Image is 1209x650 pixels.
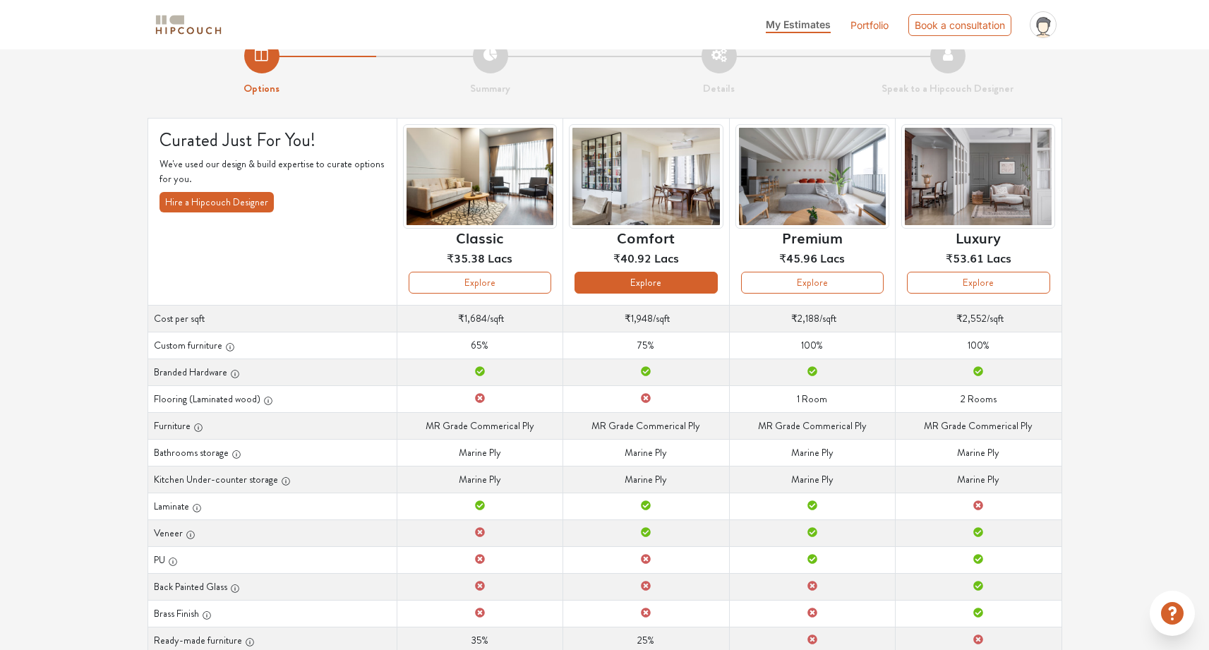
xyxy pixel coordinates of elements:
button: Explore [741,272,884,294]
td: MR Grade Commerical Ply [896,412,1061,439]
span: Lacs [820,249,845,266]
button: Explore [907,272,1049,294]
th: Back Painted Glass [148,573,397,600]
th: Flooring (Laminated wood) [148,385,397,412]
td: 75% [563,332,729,359]
td: 1 Room [729,385,895,412]
th: Veneer [148,519,397,546]
span: ₹1,948 [625,311,653,325]
td: Marine Ply [729,466,895,493]
span: ₹2,552 [956,311,987,325]
td: MR Grade Commerical Ply [563,412,729,439]
p: We've used our design & build expertise to curate options for you. [160,157,385,186]
td: /sqft [729,305,895,332]
td: 65% [397,332,563,359]
a: Portfolio [850,18,889,32]
td: Marine Ply [729,439,895,466]
td: Marine Ply [563,466,729,493]
td: /sqft [397,305,563,332]
th: Kitchen Under-counter storage [148,466,397,493]
span: ₹2,188 [791,311,819,325]
strong: Options [243,80,279,96]
td: 100% [729,332,895,359]
span: ₹1,684 [458,311,487,325]
span: logo-horizontal.svg [153,9,224,41]
th: Cost per sqft [148,305,397,332]
button: Explore [575,272,717,294]
td: /sqft [896,305,1061,332]
img: logo-horizontal.svg [153,13,224,37]
button: Explore [409,272,551,294]
th: Custom furniture [148,332,397,359]
h6: Premium [782,229,843,246]
td: Marine Ply [563,439,729,466]
td: 2 Rooms [896,385,1061,412]
td: Marine Ply [397,466,563,493]
td: Marine Ply [896,439,1061,466]
th: Branded Hardware [148,359,397,385]
td: Marine Ply [896,466,1061,493]
button: Hire a Hipcouch Designer [160,192,274,212]
th: PU [148,546,397,573]
th: Furniture [148,412,397,439]
span: ₹35.38 [447,249,485,266]
span: Lacs [654,249,679,266]
td: Marine Ply [397,439,563,466]
span: My Estimates [766,18,831,30]
div: Book a consultation [908,14,1011,36]
th: Brass Finish [148,600,397,627]
h4: Curated Just For You! [160,130,385,152]
strong: Summary [470,80,510,96]
th: Laminate [148,493,397,519]
img: header-preview [735,124,889,229]
strong: Details [703,80,735,96]
img: header-preview [901,124,1055,229]
img: header-preview [569,124,723,229]
span: ₹45.96 [779,249,817,266]
td: /sqft [563,305,729,332]
strong: Speak to a Hipcouch Designer [882,80,1013,96]
h6: Classic [456,229,503,246]
h6: Comfort [617,229,675,246]
td: MR Grade Commerical Ply [729,412,895,439]
span: ₹53.61 [946,249,984,266]
td: 100% [896,332,1061,359]
img: header-preview [403,124,557,229]
span: Lacs [488,249,512,266]
span: ₹40.92 [613,249,651,266]
span: Lacs [987,249,1011,266]
th: Bathrooms storage [148,439,397,466]
td: MR Grade Commerical Ply [397,412,563,439]
h6: Luxury [956,229,1001,246]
